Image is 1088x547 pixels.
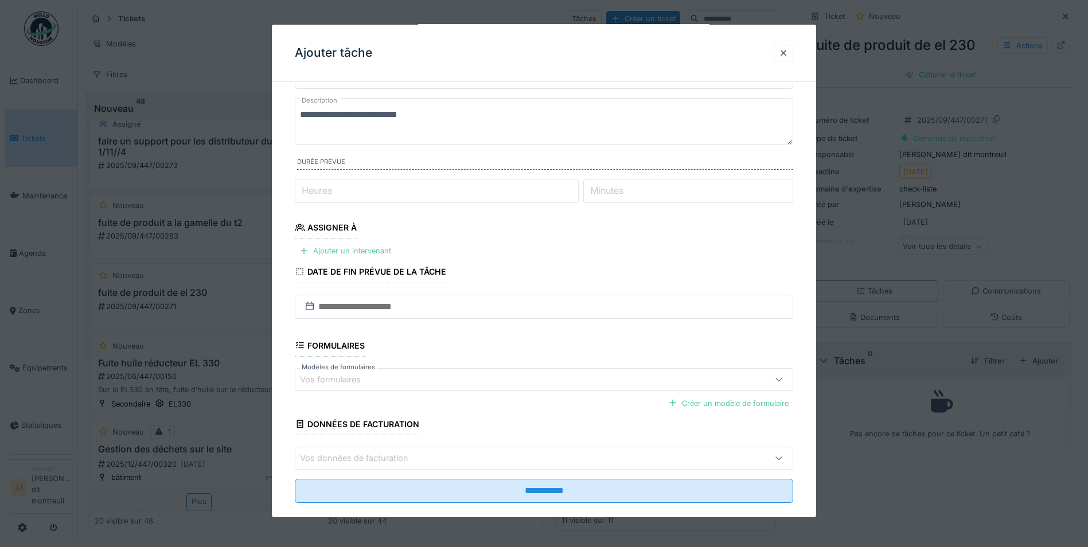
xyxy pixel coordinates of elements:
div: Formulaires [295,337,365,356]
div: Vos formulaires [300,373,377,386]
h3: Ajouter tâche [295,46,372,60]
label: Durée prévue [297,157,793,170]
label: Minutes [588,183,626,197]
div: Données de facturation [295,416,419,435]
div: Assigner à [295,219,357,239]
label: Description [299,93,340,108]
div: Vos données de facturation [300,452,424,464]
div: Ajouter un intervenant [295,243,396,259]
label: Modèles de formulaires [299,362,377,372]
div: Créer un modèle de formulaire [664,396,793,411]
div: Date de fin prévue de la tâche [295,263,446,283]
label: Heures [299,183,334,197]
